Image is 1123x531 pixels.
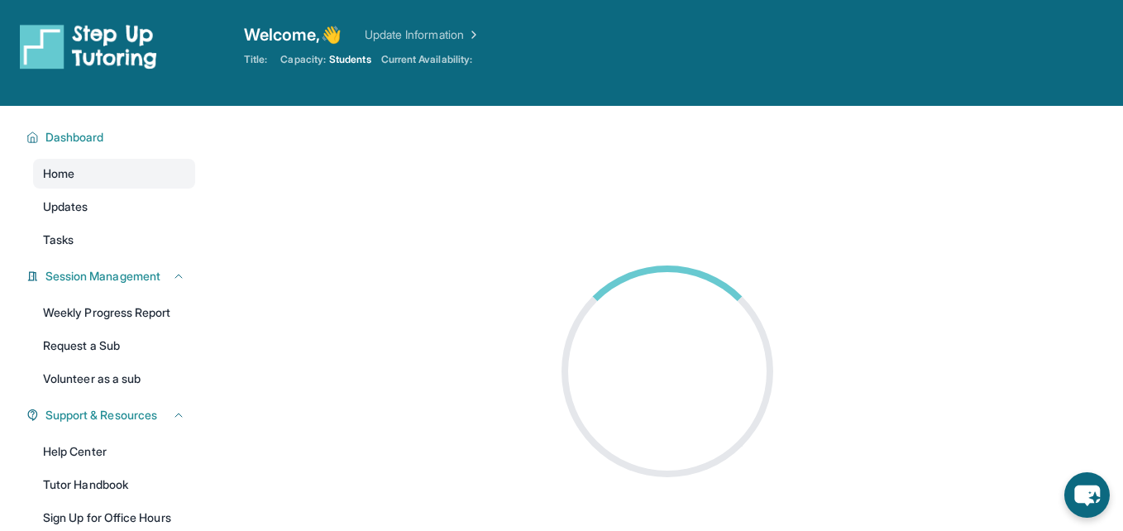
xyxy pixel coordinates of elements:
[381,53,472,66] span: Current Availability:
[43,165,74,182] span: Home
[33,225,195,255] a: Tasks
[464,26,480,43] img: Chevron Right
[244,23,342,46] span: Welcome, 👋
[33,364,195,394] a: Volunteer as a sub
[33,298,195,328] a: Weekly Progress Report
[244,53,267,66] span: Title:
[365,26,480,43] a: Update Information
[33,437,195,466] a: Help Center
[33,192,195,222] a: Updates
[45,407,157,423] span: Support & Resources
[43,232,74,248] span: Tasks
[45,268,160,285] span: Session Management
[39,268,185,285] button: Session Management
[329,53,371,66] span: Students
[20,23,157,69] img: logo
[1064,472,1110,518] button: chat-button
[33,470,195,500] a: Tutor Handbook
[45,129,104,146] span: Dashboard
[43,199,88,215] span: Updates
[280,53,326,66] span: Capacity:
[33,331,195,361] a: Request a Sub
[39,129,185,146] button: Dashboard
[39,407,185,423] button: Support & Resources
[33,159,195,189] a: Home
